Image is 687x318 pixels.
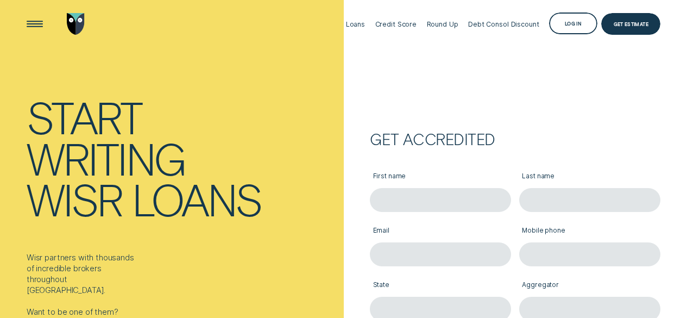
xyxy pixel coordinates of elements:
[375,20,417,28] div: Credit Score
[132,179,262,220] div: loans
[370,275,511,297] label: State
[519,220,660,242] label: Mobile phone
[27,97,142,138] div: Start
[468,20,539,28] div: Debt Consol Discount
[370,166,511,188] label: First name
[427,20,458,28] div: Round Up
[601,13,660,35] a: Get Estimate
[27,179,122,220] div: Wisr
[549,13,597,34] button: Log in
[370,220,511,242] label: Email
[519,275,660,297] label: Aggregator
[370,133,660,145] h2: Get accredited
[67,13,85,35] img: Wisr
[519,166,660,188] label: Last name
[27,97,339,220] h1: Start writing Wisr loans
[24,13,46,35] button: Open Menu
[27,138,185,179] div: writing
[346,20,365,28] div: Loans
